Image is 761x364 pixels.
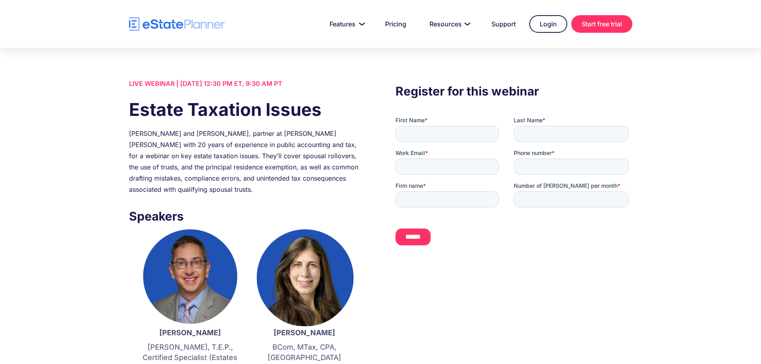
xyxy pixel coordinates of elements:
a: Resources [420,16,478,32]
a: Support [482,16,525,32]
strong: [PERSON_NAME] [274,328,335,337]
p: BCom, MTax, CPA, [GEOGRAPHIC_DATA] [255,342,354,363]
div: LIVE WEBINAR | [DATE] 12:30 PM ET, 9:30 AM PT [129,78,366,89]
a: home [129,17,225,31]
a: Login [529,15,567,33]
a: Features [320,16,372,32]
h1: Estate Taxation Issues [129,97,366,122]
div: [PERSON_NAME] and [PERSON_NAME], partner at [PERSON_NAME] [PERSON_NAME] with 20 years of experien... [129,128,366,195]
strong: [PERSON_NAME] [159,328,221,337]
a: Start free trial [571,15,632,33]
h3: Speakers [129,207,366,225]
h3: Register for this webinar [395,82,632,100]
iframe: Form 0 [395,116,632,252]
a: Pricing [376,16,416,32]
